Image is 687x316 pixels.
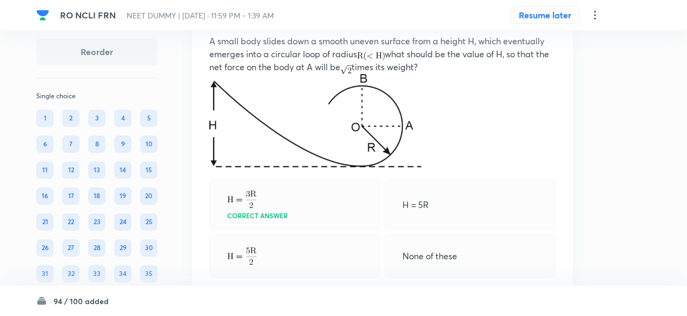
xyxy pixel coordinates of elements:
img: \mathrm{H}=\frac{5 \mathrm{R}}{2} [227,247,256,265]
div: 28 [88,239,105,257]
img: \sqrt{2} [340,65,352,74]
h6: 94 / 100 added [54,295,109,307]
div: 32 [62,265,80,283]
div: 29 [114,239,131,257]
img: Company Logo [36,9,49,22]
div: 14 [114,162,131,179]
div: 19 [114,187,131,205]
p: Correct answer [227,212,288,219]
div: 25 [140,213,157,231]
div: 13 [88,162,105,179]
span: NEET DUMMY | [DATE] · 11:59 PM - 1:39 AM [127,10,274,21]
div: 16 [36,187,54,205]
div: 33 [88,265,105,283]
div: 22 [62,213,80,231]
div: 10 [140,136,157,153]
div: 26 [36,239,54,257]
div: 30 [140,239,157,257]
div: 21 [36,213,54,231]
div: 17 [62,187,80,205]
p: H = 5R [402,198,428,211]
div: 35 [140,265,157,283]
button: Resume later [511,6,580,24]
img: \mathrm{R}(<\mathrm{H}) [357,52,385,60]
div: 27 [62,239,80,257]
div: 18 [88,187,105,205]
button: Reorder [36,39,157,65]
div: 7 [62,136,80,153]
div: 24 [114,213,131,231]
div: 34 [114,265,131,283]
div: 1 [36,110,54,127]
div: 3 [88,110,105,127]
span: RO NCLI FRN [60,9,116,21]
div: 2 [62,110,80,127]
div: 5 [140,110,157,127]
div: 12 [62,162,80,179]
div: 15 [140,162,157,179]
div: 31 [36,265,54,283]
p: None of these [402,250,457,263]
img: \mathrm{H}=\frac{3 \mathrm{R}}{2} [227,191,256,209]
div: 8 [88,136,105,153]
div: 20 [140,187,157,205]
div: 4 [114,110,131,127]
div: 9 [114,136,131,153]
div: 11 [36,162,54,179]
a: Company Logo [36,9,51,22]
div: 23 [88,213,105,231]
p: A small body slides down a smooth uneven surface from a height H, which eventually emerges into a... [209,35,556,73]
p: Single choice [36,91,157,101]
div: 6 [36,136,54,153]
img: 04-04-24-12:03:18-PM [209,74,421,167]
